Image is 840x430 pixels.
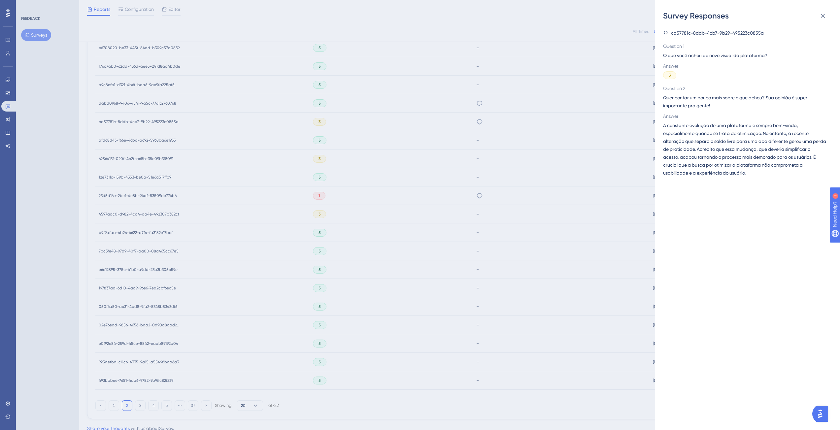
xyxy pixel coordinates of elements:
span: Answer [663,112,827,120]
div: Survey Responses [663,11,832,21]
span: Need Help? [16,2,41,10]
span: cd57781c-8ddb-4cb7-9b29-495223c0855a [671,29,764,37]
span: 3 [669,73,671,78]
div: 1 [46,3,48,9]
span: O que você achou do novo visual da plataforma? [663,51,827,59]
span: Question 1 [663,42,827,50]
span: Answer [663,62,827,70]
span: A constante evolução de uma plataforma é sempre bem-vinda, especialmente quando se trata de otimi... [663,121,827,177]
span: Quer contar um pouco mais sobre o que achou? Sua opinião é super importante pra gente! [663,94,827,110]
iframe: UserGuiding AI Assistant Launcher [812,404,832,424]
span: Question 2 [663,84,827,92]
